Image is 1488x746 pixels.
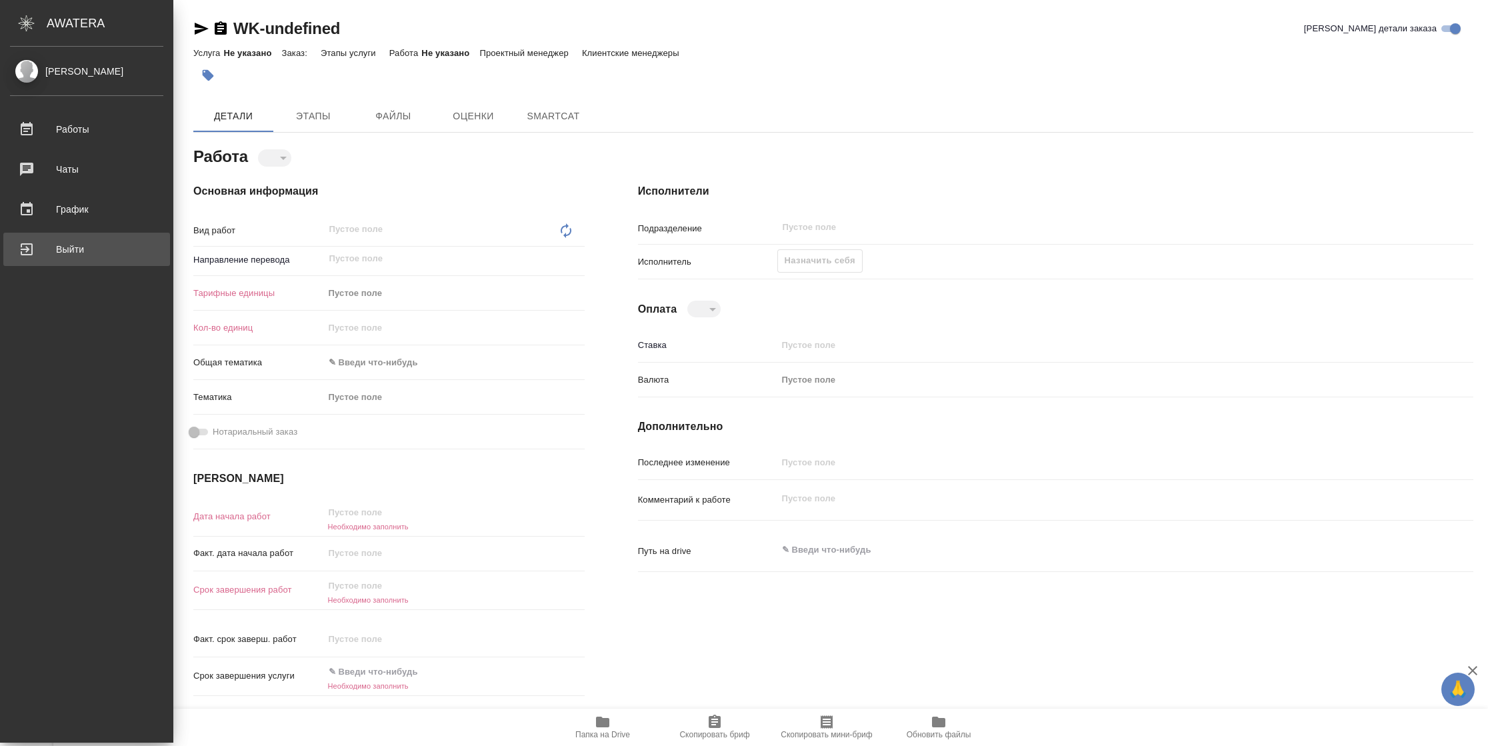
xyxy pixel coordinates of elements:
p: Не указано [421,48,479,58]
p: Исполнитель [638,255,777,269]
p: Дата начала работ [193,510,324,523]
div: Пустое поле [324,386,585,409]
div: ​ [258,149,291,166]
p: Направление перевода [193,253,324,267]
h4: Основная информация [193,183,585,199]
div: AWATERA [47,10,173,37]
button: Скопировать ссылку [213,21,229,37]
a: Чаты [3,153,170,186]
p: Факт. срок заверш. работ [193,633,324,646]
div: Пустое поле [777,369,1404,391]
p: Подразделение [638,222,777,235]
button: Скопировать мини-бриф [771,709,883,746]
span: Скопировать мини-бриф [781,730,872,739]
div: График [10,199,163,219]
span: Оценки [441,108,505,125]
p: Тарифные единицы [193,287,324,300]
button: Скопировать бриф [659,709,771,746]
button: Скопировать ссылку для ЯМессенджера [193,21,209,37]
p: Вид работ [193,224,324,237]
span: Файлы [361,108,425,125]
div: ✎ Введи что-нибудь [324,351,585,374]
p: Последнее изменение [638,456,777,469]
h4: [PERSON_NAME] [193,471,585,487]
p: Комментарий к работе [638,493,777,507]
p: Срок завершения услуги [193,669,324,683]
div: Чаты [10,159,163,179]
h6: Необходимо заполнить [324,523,585,531]
div: Работы [10,119,163,139]
p: Ставка [638,339,777,352]
input: Пустое поле [777,453,1404,472]
h6: Необходимо заполнить [324,682,585,690]
button: Добавить тэг [193,61,223,90]
p: Валюта [638,373,777,387]
input: Пустое поле [324,543,441,563]
p: Путь на drive [638,545,777,558]
input: Пустое поле [777,335,1404,355]
p: Услуга [193,48,223,58]
button: Папка на Drive [547,709,659,746]
div: ​ [687,301,721,317]
span: Нотариальный заказ [213,425,297,439]
input: Пустое поле [324,629,441,649]
p: Заказ: [281,48,310,58]
h4: Исполнители [638,183,1473,199]
h4: Дополнительно [638,419,1473,435]
p: Тематика [193,391,324,404]
p: Не указано [223,48,281,58]
div: Пустое поле [329,391,569,404]
span: [PERSON_NAME] детали заказа [1304,22,1437,35]
div: Пустое поле [324,282,585,305]
span: Обновить файлы [907,730,971,739]
p: Факт. дата начала работ [193,547,324,560]
p: Срок завершения работ [193,583,324,597]
a: График [3,193,170,226]
p: Этапы услуги [321,48,379,58]
a: Работы [3,113,170,146]
h2: Работа [193,143,248,167]
p: Кол-во единиц [193,321,324,335]
p: Работа [389,48,422,58]
a: WK-undefined [233,19,340,37]
input: Пустое поле [324,577,441,596]
input: ✎ Введи что-нибудь [324,663,441,682]
input: Пустое поле [324,318,585,337]
div: ✎ Введи что-нибудь [329,356,569,369]
p: Общая тематика [193,356,324,369]
span: Скопировать бриф [679,730,749,739]
span: Детали [201,108,265,125]
input: Пустое поле [324,503,441,522]
input: Пустое поле [328,251,553,267]
span: Папка на Drive [575,730,630,739]
button: 🙏 [1441,673,1475,706]
div: Пустое поле [782,373,1388,387]
div: Выйти [10,239,163,259]
span: SmartCat [521,108,585,125]
a: Выйти [3,233,170,266]
span: 🙏 [1447,675,1469,703]
div: Пустое поле [329,287,569,300]
input: Пустое поле [781,219,1373,235]
button: Обновить файлы [883,709,995,746]
p: Проектный менеджер [479,48,571,58]
h6: Необходимо заполнить [324,596,585,604]
span: Этапы [281,108,345,125]
h4: Оплата [638,301,677,317]
p: Клиентские менеджеры [582,48,683,58]
div: [PERSON_NAME] [10,64,163,79]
